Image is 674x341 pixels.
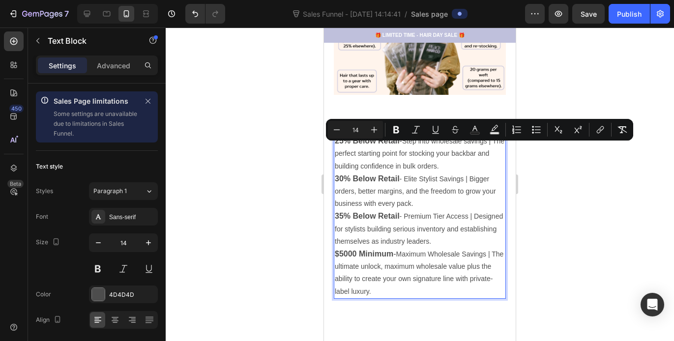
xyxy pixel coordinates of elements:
[9,105,24,113] div: 450
[7,180,24,188] div: Beta
[89,182,158,200] button: Paragraph 1
[109,213,155,222] div: Sans-serif
[36,187,53,196] div: Styles
[617,9,642,19] div: Publish
[93,187,127,196] span: Paragraph 1
[326,119,633,141] div: Editor contextual toolbar
[411,9,448,19] span: Sales page
[36,290,51,299] div: Color
[641,293,664,316] div: Open Intercom Messenger
[36,162,63,171] div: Text style
[97,60,130,71] p: Advanced
[36,236,62,249] div: Size
[609,4,650,24] button: Publish
[49,60,76,71] p: Settings
[109,290,155,299] div: 4D4D4D
[64,8,69,20] p: 7
[581,10,597,18] span: Save
[48,35,131,47] p: Text Block
[324,28,516,341] iframe: Design area
[185,4,225,24] div: Undo/Redo
[572,4,605,24] button: Save
[301,9,403,19] span: Sales Funnel - [DATE] 14:14:41
[405,9,407,19] span: /
[4,4,73,24] button: 7
[54,109,138,139] p: Some settings are unavailable due to limitations in Sales Funnel.
[36,313,63,327] div: Align
[36,212,48,221] div: Font
[54,95,138,107] p: Sales Page limitations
